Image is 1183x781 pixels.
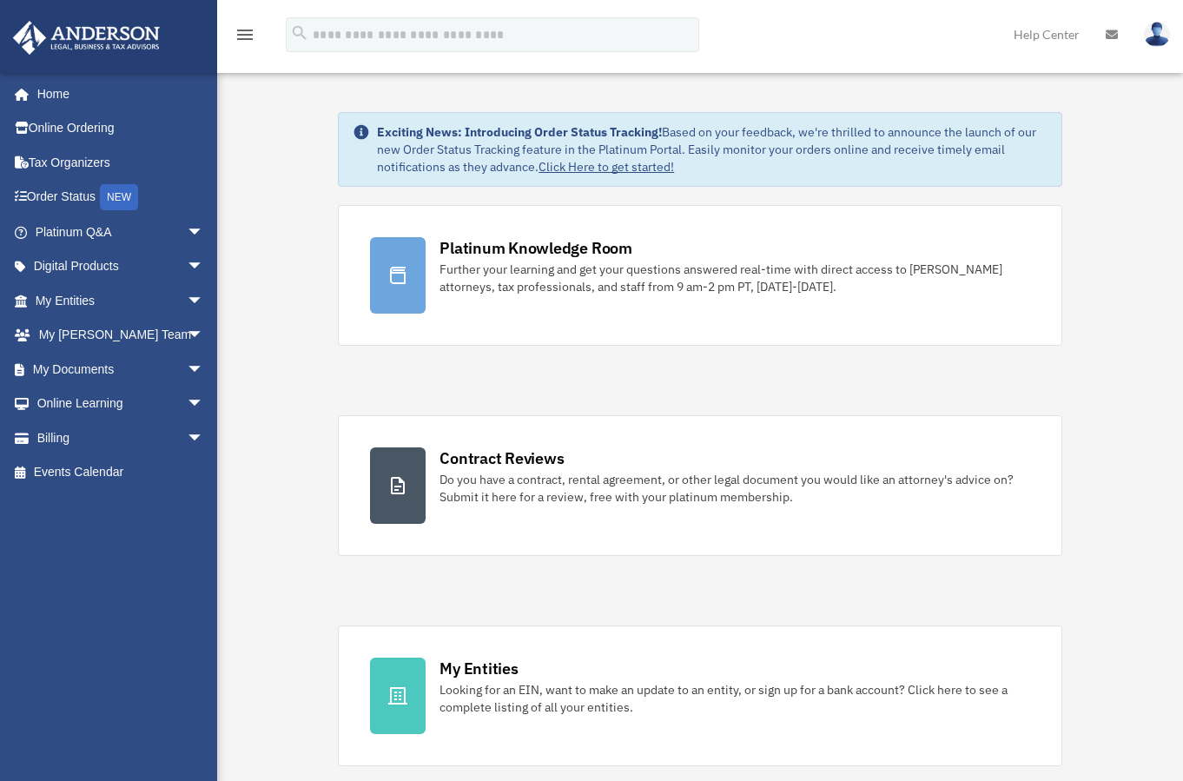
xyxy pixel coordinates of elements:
[12,455,230,490] a: Events Calendar
[12,318,230,353] a: My [PERSON_NAME] Teamarrow_drop_down
[1144,22,1170,47] img: User Pic
[12,420,230,455] a: Billingarrow_drop_down
[539,159,674,175] a: Click Here to get started!
[377,124,662,140] strong: Exciting News: Introducing Order Status Tracking!
[439,658,518,679] div: My Entities
[187,318,221,354] span: arrow_drop_down
[12,215,230,249] a: Platinum Q&Aarrow_drop_down
[187,283,221,319] span: arrow_drop_down
[338,205,1062,346] a: Platinum Knowledge Room Further your learning and get your questions answered real-time with dire...
[439,237,632,259] div: Platinum Knowledge Room
[12,352,230,387] a: My Documentsarrow_drop_down
[377,123,1048,175] div: Based on your feedback, we're thrilled to announce the launch of our new Order Status Tracking fe...
[338,415,1062,556] a: Contract Reviews Do you have a contract, rental agreement, or other legal document you would like...
[12,387,230,421] a: Online Learningarrow_drop_down
[187,215,221,250] span: arrow_drop_down
[439,471,1030,506] div: Do you have a contract, rental agreement, or other legal document you would like an attorney's ad...
[439,681,1030,716] div: Looking for an EIN, want to make an update to an entity, or sign up for a bank account? Click her...
[235,24,255,45] i: menu
[12,249,230,284] a: Digital Productsarrow_drop_down
[187,352,221,387] span: arrow_drop_down
[439,447,564,469] div: Contract Reviews
[290,23,309,43] i: search
[12,283,230,318] a: My Entitiesarrow_drop_down
[338,625,1062,766] a: My Entities Looking for an EIN, want to make an update to an entity, or sign up for a bank accoun...
[100,184,138,210] div: NEW
[12,180,230,215] a: Order StatusNEW
[187,249,221,285] span: arrow_drop_down
[8,21,165,55] img: Anderson Advisors Platinum Portal
[12,76,221,111] a: Home
[235,30,255,45] a: menu
[187,420,221,456] span: arrow_drop_down
[439,261,1030,295] div: Further your learning and get your questions answered real-time with direct access to [PERSON_NAM...
[12,145,230,180] a: Tax Organizers
[12,111,230,146] a: Online Ordering
[187,387,221,422] span: arrow_drop_down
